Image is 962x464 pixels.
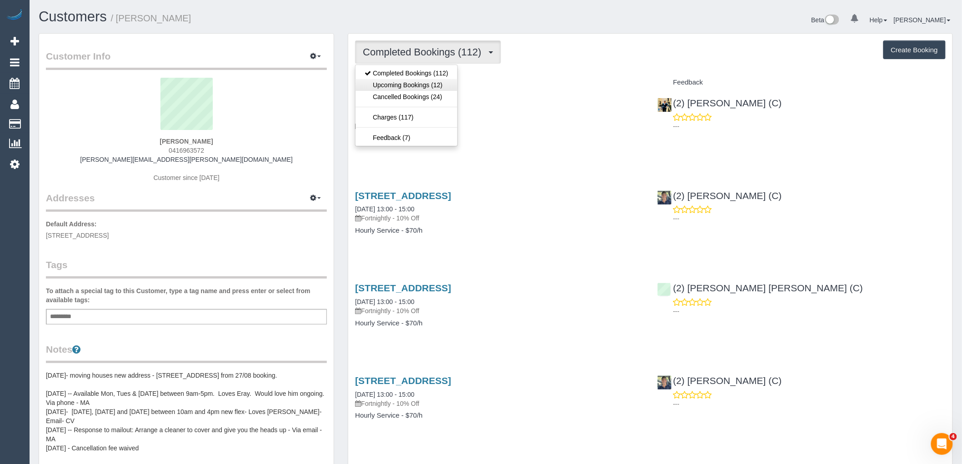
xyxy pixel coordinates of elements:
[355,121,643,130] p: Fortnightly - 10% Off
[355,190,451,201] a: [STREET_ADDRESS]
[154,174,220,181] span: Customer since [DATE]
[355,298,414,305] a: [DATE] 13:00 - 15:00
[870,16,887,24] a: Help
[39,9,107,25] a: Customers
[5,9,24,22] img: Automaid Logo
[931,433,953,455] iframe: Intercom live chat
[883,40,946,60] button: Create Booking
[355,79,643,86] h4: Service
[657,190,782,201] a: (2) [PERSON_NAME] (C)
[657,283,863,293] a: (2) [PERSON_NAME] [PERSON_NAME] (C)
[160,138,213,145] strong: [PERSON_NAME]
[80,156,293,163] a: [PERSON_NAME][EMAIL_ADDRESS][PERSON_NAME][DOMAIN_NAME]
[356,79,457,91] a: Upcoming Bookings (12)
[824,15,839,26] img: New interface
[812,16,840,24] a: Beta
[658,376,671,389] img: (2) Eray Mertturk (C)
[950,433,957,440] span: 4
[356,91,457,103] a: Cancelled Bookings (24)
[46,220,97,229] label: Default Address:
[658,191,671,205] img: (2) Eray Mertturk (C)
[356,132,457,144] a: Feedback (7)
[673,399,946,409] p: ---
[355,319,643,327] h4: Hourly Service - $70/h
[355,399,643,408] p: Fortnightly - 10% Off
[673,122,946,131] p: ---
[355,412,643,419] h4: Hourly Service - $70/h
[363,46,486,58] span: Completed Bookings (112)
[657,98,782,108] a: (2) [PERSON_NAME] (C)
[46,343,327,363] legend: Notes
[355,40,501,64] button: Completed Bookings (112)
[355,375,451,386] a: [STREET_ADDRESS]
[355,306,643,315] p: Fortnightly - 10% Off
[355,134,643,142] h4: Hourly Service - $70/h
[46,232,109,239] span: [STREET_ADDRESS]
[46,50,327,70] legend: Customer Info
[673,214,946,223] p: ---
[657,79,946,86] h4: Feedback
[894,16,951,24] a: [PERSON_NAME]
[658,98,671,112] img: (2) Ashik Miah (C)
[356,67,457,79] a: Completed Bookings (112)
[355,283,451,293] a: [STREET_ADDRESS]
[673,307,946,316] p: ---
[46,371,327,453] pre: [DATE]- moving houses new address - [STREET_ADDRESS] from 27/08 booking. [DATE] -- Available Mon,...
[355,227,643,234] h4: Hourly Service - $70/h
[355,214,643,223] p: Fortnightly - 10% Off
[46,258,327,279] legend: Tags
[355,205,414,213] a: [DATE] 13:00 - 15:00
[111,13,191,23] small: / [PERSON_NAME]
[657,375,782,386] a: (2) [PERSON_NAME] (C)
[46,286,327,304] label: To attach a special tag to this Customer, type a tag name and press enter or select from availabl...
[356,111,457,123] a: Charges (117)
[169,147,204,154] span: 0416963572
[355,391,414,398] a: [DATE] 13:00 - 15:00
